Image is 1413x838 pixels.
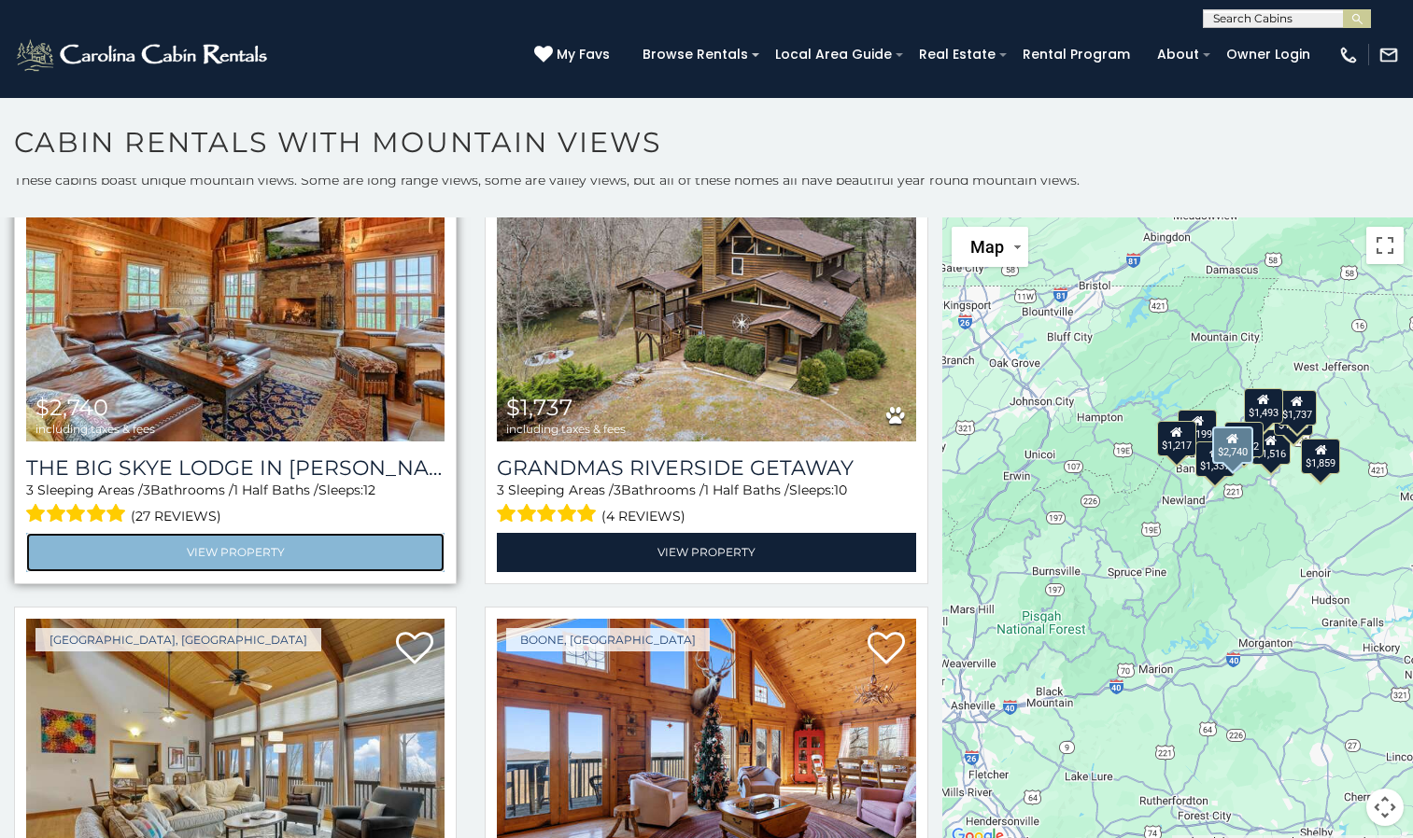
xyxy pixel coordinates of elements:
div: $1,217 [1157,421,1196,456]
a: View Property [497,533,915,571]
img: mail-regular-white.png [1378,45,1399,65]
h3: The Big Skye Lodge in Valle Crucis [26,455,445,481]
img: phone-regular-white.png [1338,45,1359,65]
div: $2,740 [1212,426,1253,464]
a: Rental Program [1013,40,1139,69]
a: Add to favorites [396,630,433,669]
span: (4 reviews) [601,504,685,528]
a: Browse Rentals [633,40,757,69]
span: including taxes & fees [506,423,626,435]
span: 10 [834,482,847,498]
button: Toggle fullscreen view [1366,227,1404,264]
div: $2,199 [1178,410,1217,445]
img: White-1-2.png [14,36,273,74]
a: Owner Login [1217,40,1320,69]
a: [GEOGRAPHIC_DATA], [GEOGRAPHIC_DATA] [35,628,321,651]
span: Map [970,237,1004,257]
button: Change map style [952,227,1028,267]
span: including taxes & fees [35,423,155,435]
div: $1,516 [1251,429,1291,465]
a: Boone, [GEOGRAPHIC_DATA] [506,628,710,651]
img: Grandmas Riverside Getaway [497,161,915,441]
a: View Property [26,533,445,571]
div: $1,859 [1301,439,1340,474]
span: 1 Half Baths / [233,482,318,498]
span: 12 [363,482,375,498]
span: 3 [497,482,504,498]
span: (27 reviews) [131,504,221,528]
span: 3 [26,482,34,498]
div: $1,337 [1195,441,1235,477]
a: Real Estate [910,40,1005,69]
span: My Favs [557,45,610,64]
a: The Big Skye Lodge in Valle Crucis $2,740 including taxes & fees [26,161,445,441]
span: 3 [143,482,150,498]
span: $1,737 [506,394,572,421]
div: $1,332 [1223,422,1263,457]
a: Add to favorites [868,630,905,669]
div: Sleeping Areas / Bathrooms / Sleeps: [26,481,445,528]
div: $1,493 [1244,388,1283,424]
a: My Favs [534,45,615,65]
span: $2,740 [35,394,108,421]
div: $1,737 [1278,390,1317,426]
button: Map camera controls [1366,789,1404,826]
div: Sleeping Areas / Bathrooms / Sleeps: [497,481,915,528]
a: Grandmas Riverside Getaway $1,737 including taxes & fees [497,161,915,441]
a: Grandmas Riverside Getaway [497,455,915,481]
span: 3 [614,482,621,498]
a: The Big Skye Lodge in [PERSON_NAME][GEOGRAPHIC_DATA] [26,455,445,481]
a: About [1148,40,1208,69]
img: The Big Skye Lodge in Valle Crucis [26,161,445,441]
a: Local Area Guide [766,40,901,69]
span: 1 Half Baths / [704,482,789,498]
